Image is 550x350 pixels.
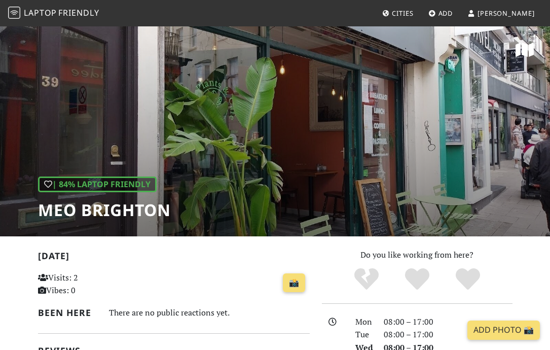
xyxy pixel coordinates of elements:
[322,249,512,262] p: Do you like working from here?
[349,316,378,329] div: Mon
[424,4,457,22] a: Add
[378,316,519,329] div: 08:00 – 17:00
[109,305,310,320] div: There are no public reactions yet.
[378,328,519,341] div: 08:00 – 17:00
[349,328,378,341] div: Tue
[438,9,453,18] span: Add
[38,200,171,220] h1: MEO Brighton
[38,251,310,265] h2: [DATE]
[8,7,20,19] img: LaptopFriendly
[463,4,539,22] a: [PERSON_NAME]
[392,9,413,18] span: Cities
[341,267,392,292] div: No
[8,5,99,22] a: LaptopFriendly LaptopFriendly
[378,4,418,22] a: Cities
[38,271,121,297] p: Visits: 2 Vibes: 0
[38,177,157,193] div: | 84% Laptop Friendly
[283,273,305,293] a: 📸
[392,267,443,292] div: Yes
[478,9,535,18] span: [PERSON_NAME]
[58,7,99,18] span: Friendly
[38,307,97,318] h2: Been here
[467,321,540,340] a: Add Photo 📸
[443,267,493,292] div: Definitely!
[24,7,57,18] span: Laptop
